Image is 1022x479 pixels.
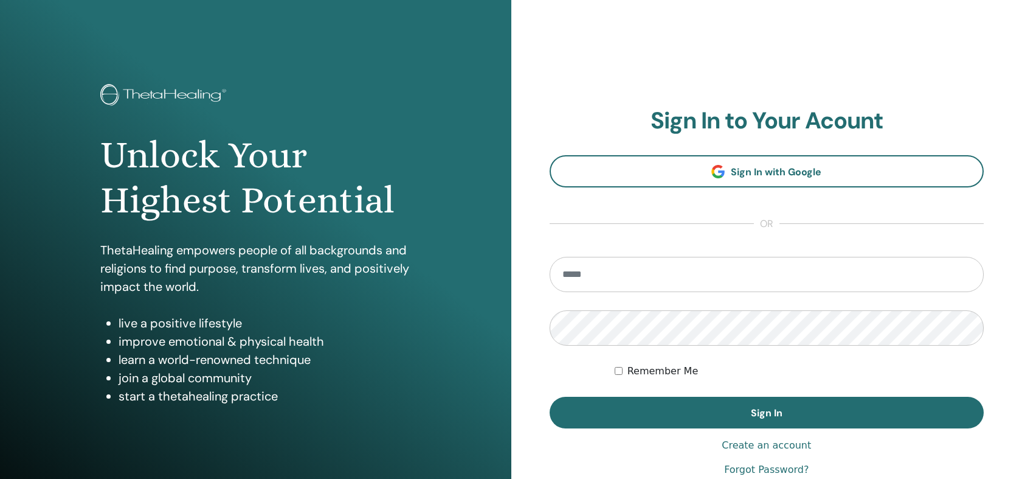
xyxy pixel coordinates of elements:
[119,314,410,332] li: live a positive lifestyle
[754,217,779,231] span: or
[550,397,984,428] button: Sign In
[119,332,410,351] li: improve emotional & physical health
[119,351,410,369] li: learn a world-renowned technique
[550,107,984,135] h2: Sign In to Your Acount
[731,166,821,178] span: Sign In with Google
[550,155,984,187] a: Sign In with Google
[119,387,410,405] li: start a thetahealing practice
[724,463,809,477] a: Forgot Password?
[722,438,811,453] a: Create an account
[100,133,410,223] h1: Unlock Your Highest Potential
[615,364,984,379] div: Keep me authenticated indefinitely or until I manually logout
[627,364,699,379] label: Remember Me
[751,407,782,419] span: Sign In
[119,369,410,387] li: join a global community
[100,241,410,296] p: ThetaHealing empowers people of all backgrounds and religions to find purpose, transform lives, a...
